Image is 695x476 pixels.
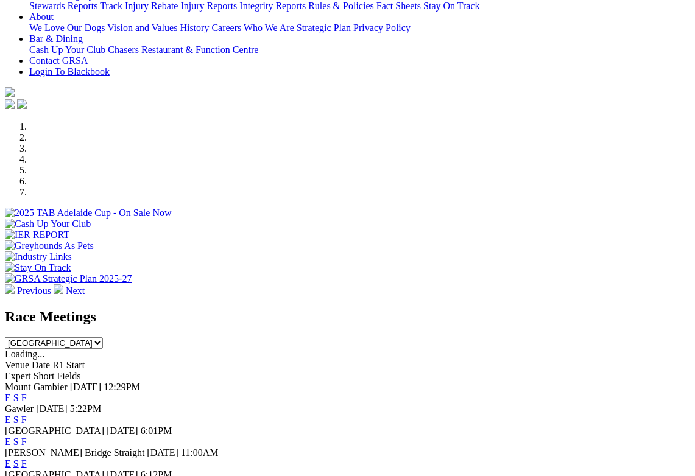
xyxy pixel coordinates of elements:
[5,229,69,240] img: IER REPORT
[5,219,91,229] img: Cash Up Your Club
[5,360,29,370] span: Venue
[29,1,97,11] a: Stewards Reports
[5,273,132,284] img: GRSA Strategic Plan 2025-27
[13,415,19,425] a: S
[17,285,51,296] span: Previous
[21,436,27,447] a: F
[17,99,27,109] img: twitter.svg
[180,23,209,33] a: History
[244,23,294,33] a: Who We Are
[32,360,50,370] span: Date
[66,285,85,296] span: Next
[107,425,138,436] span: [DATE]
[5,87,15,97] img: logo-grsa-white.png
[297,23,351,33] a: Strategic Plan
[108,44,258,55] a: Chasers Restaurant & Function Centre
[21,458,27,469] a: F
[5,415,11,425] a: E
[5,99,15,109] img: facebook.svg
[29,55,88,66] a: Contact GRSA
[29,23,105,33] a: We Love Our Dogs
[5,284,15,294] img: chevron-left-pager-white.svg
[5,447,144,458] span: [PERSON_NAME] Bridge Straight
[52,360,85,370] span: R1 Start
[54,285,85,296] a: Next
[180,1,237,11] a: Injury Reports
[181,447,219,458] span: 11:00AM
[100,1,178,11] a: Track Injury Rebate
[29,66,110,77] a: Login To Blackbook
[70,404,102,414] span: 5:22PM
[29,44,690,55] div: Bar & Dining
[13,436,19,447] a: S
[5,404,34,414] span: Gawler
[29,33,83,44] a: Bar & Dining
[5,458,11,469] a: E
[239,1,306,11] a: Integrity Reports
[5,285,54,296] a: Previous
[29,44,105,55] a: Cash Up Your Club
[21,393,27,403] a: F
[13,393,19,403] a: S
[376,1,421,11] a: Fact Sheets
[5,251,72,262] img: Industry Links
[5,382,68,392] span: Mount Gambier
[5,208,172,219] img: 2025 TAB Adelaide Cup - On Sale Now
[36,404,68,414] span: [DATE]
[5,371,31,381] span: Expert
[29,1,690,12] div: Care & Integrity
[5,425,104,436] span: [GEOGRAPHIC_DATA]
[5,309,690,325] h2: Race Meetings
[54,284,63,294] img: chevron-right-pager-white.svg
[423,1,479,11] a: Stay On Track
[34,371,55,381] span: Short
[5,393,11,403] a: E
[104,382,140,392] span: 12:29PM
[353,23,411,33] a: Privacy Policy
[5,349,44,359] span: Loading...
[107,23,177,33] a: Vision and Values
[13,458,19,469] a: S
[29,23,690,33] div: About
[147,447,178,458] span: [DATE]
[5,240,94,251] img: Greyhounds As Pets
[5,436,11,447] a: E
[21,415,27,425] a: F
[70,382,102,392] span: [DATE]
[57,371,80,381] span: Fields
[29,12,54,22] a: About
[5,262,71,273] img: Stay On Track
[308,1,374,11] a: Rules & Policies
[211,23,241,33] a: Careers
[141,425,172,436] span: 6:01PM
